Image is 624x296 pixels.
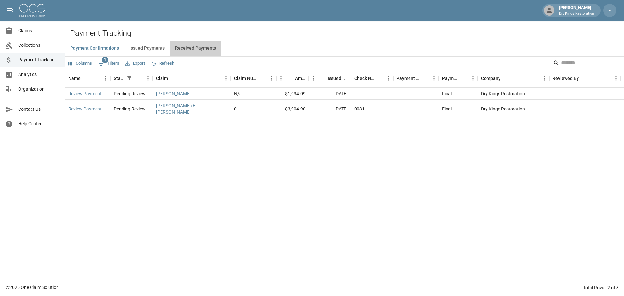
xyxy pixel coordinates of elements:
[68,106,102,112] a: Review Payment
[168,74,177,83] button: Sort
[276,100,309,118] div: $3,904.90
[583,284,619,291] div: Total Rows: 2 of 3
[481,69,500,87] div: Company
[134,74,143,83] button: Sort
[18,106,59,113] span: Contact Us
[611,73,621,83] button: Menu
[257,74,266,83] button: Sort
[4,4,17,17] button: open drawer
[559,11,594,17] p: Dry Kings Restoration
[383,73,393,83] button: Menu
[354,69,374,87] div: Check Number
[125,74,134,83] button: Show filters
[18,57,59,63] span: Payment Tracking
[276,69,309,87] div: Amount
[66,58,94,69] button: Select columns
[318,74,328,83] button: Sort
[459,74,468,83] button: Sort
[234,69,257,87] div: Claim Number
[68,69,81,87] div: Name
[276,73,286,83] button: Menu
[468,73,478,83] button: Menu
[123,58,147,69] button: Export
[442,69,459,87] div: Payment Type
[552,69,579,87] div: Reviewed By
[101,73,110,83] button: Menu
[276,88,309,100] div: $1,934.09
[351,69,393,87] div: Check Number
[18,42,59,49] span: Collections
[478,100,549,118] div: Dry Kings Restoration
[18,71,59,78] span: Analytics
[478,88,549,100] div: Dry Kings Restoration
[156,102,227,115] a: [PERSON_NAME]/El [PERSON_NAME]
[266,73,276,83] button: Menu
[374,74,383,83] button: Sort
[6,284,59,290] div: © 2025 One Claim Solution
[221,73,231,83] button: Menu
[18,121,59,127] span: Help Center
[286,74,295,83] button: Sort
[110,69,153,87] div: Status
[19,4,45,17] img: ocs-logo-white-transparent.png
[102,57,108,63] span: 1
[442,90,452,97] div: Final
[18,86,59,93] span: Organization
[328,69,348,87] div: Issued Date
[114,90,146,97] div: Pending Review
[231,69,276,87] div: Claim Number
[478,69,549,87] div: Company
[156,69,168,87] div: Claim
[124,41,170,56] button: Issued Payments
[429,73,439,83] button: Menu
[354,106,365,112] div: 0031
[143,73,153,83] button: Menu
[125,74,134,83] div: 1 active filter
[556,5,597,16] div: [PERSON_NAME]
[65,41,124,56] button: Payment Confirmations
[420,74,429,83] button: Sort
[579,74,588,83] button: Sort
[549,69,621,87] div: Reviewed By
[439,69,478,87] div: Payment Type
[18,27,59,34] span: Claims
[234,90,242,97] div: N/a
[68,90,102,97] a: Review Payment
[170,41,221,56] button: Received Payments
[65,69,110,87] div: Name
[156,90,191,97] a: [PERSON_NAME]
[309,100,351,118] div: [DATE]
[442,106,452,112] div: Final
[153,69,231,87] div: Claim
[114,69,125,87] div: Status
[309,73,318,83] button: Menu
[234,106,237,112] div: 0
[295,69,305,87] div: Amount
[393,69,439,87] div: Payment Method
[553,58,623,70] div: Search
[81,74,90,83] button: Sort
[539,73,549,83] button: Menu
[149,58,176,69] button: Refresh
[114,106,146,112] div: Pending Review
[396,69,420,87] div: Payment Method
[309,69,351,87] div: Issued Date
[500,74,510,83] button: Sort
[65,41,624,56] div: dynamic tabs
[96,58,121,69] button: Show filters
[70,29,624,38] h2: Payment Tracking
[309,88,351,100] div: [DATE]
